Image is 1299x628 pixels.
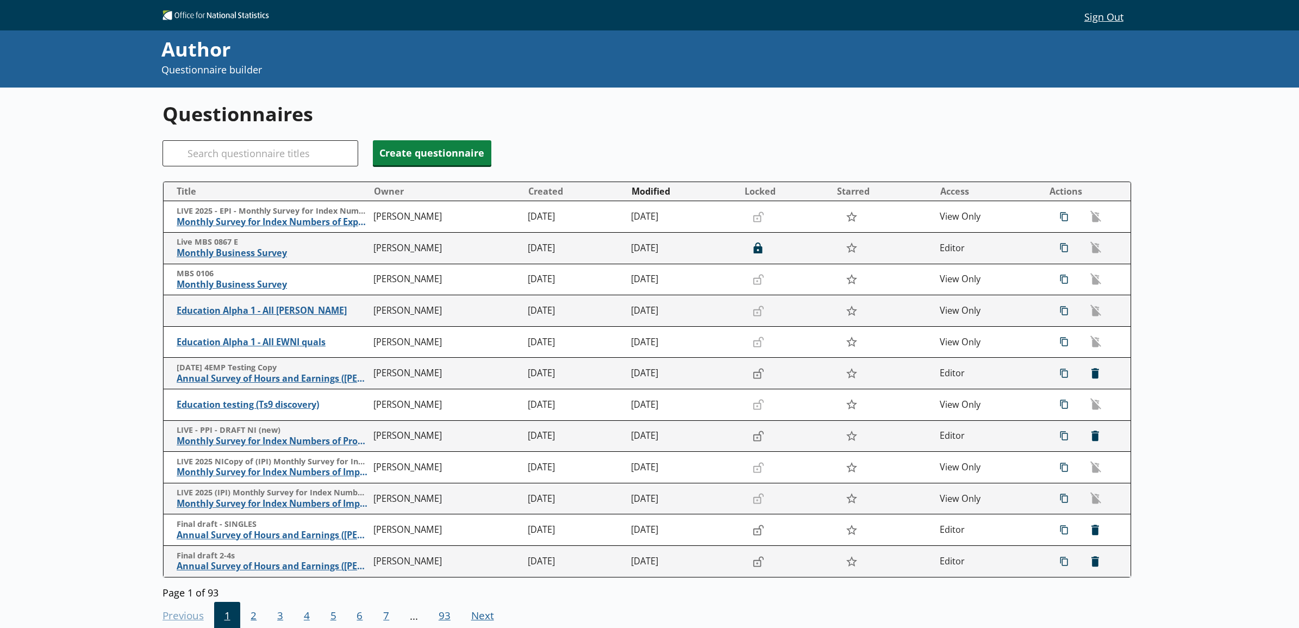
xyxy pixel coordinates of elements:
[936,183,1038,200] button: Access
[935,420,1038,452] td: Editor
[524,183,626,200] button: Created
[627,183,739,200] button: Modified
[177,363,369,373] span: [DATE] 4EMP Testing Copy
[177,519,369,530] span: Final draft - SINGLES
[369,420,523,452] td: [PERSON_NAME]
[523,295,626,327] td: [DATE]
[161,36,878,63] div: Author
[523,326,626,358] td: [DATE]
[369,326,523,358] td: [PERSON_NAME]
[935,326,1038,358] td: View Only
[935,358,1038,389] td: Editor
[523,483,626,514] td: [DATE]
[627,546,740,577] td: [DATE]
[369,452,523,483] td: [PERSON_NAME]
[840,426,863,446] button: Star
[177,337,369,348] span: Education Alpha 1 - All EWNI quals
[935,514,1038,546] td: Editor
[833,183,934,200] button: Starred
[177,305,369,316] span: Education Alpha 1 - All [PERSON_NAME]
[369,546,523,577] td: [PERSON_NAME]
[369,201,523,233] td: [PERSON_NAME]
[747,364,769,383] button: Lock
[523,264,626,295] td: [DATE]
[935,452,1038,483] td: View Only
[177,530,369,541] span: Annual Survey of Hours and Earnings ([PERSON_NAME])
[747,427,769,445] button: Lock
[840,551,863,571] button: Star
[840,520,863,540] button: Star
[177,425,369,436] span: LIVE - PPI - DRAFT NI (new)
[840,363,863,384] button: Star
[627,420,740,452] td: [DATE]
[369,358,523,389] td: [PERSON_NAME]
[840,300,863,321] button: Star
[177,206,369,216] span: LIVE 2025 - EPI - Monthly Survey for Index Numbers of Export Prices - Price Quotation Retur
[177,269,369,279] span: MBS 0106
[177,436,369,447] span: Monthly Survey for Index Numbers of Producer Prices - Price Quotation Return
[523,358,626,389] td: [DATE]
[177,237,369,247] span: Live MBS 0867 E
[161,63,878,77] p: Questionnaire builder
[627,514,740,546] td: [DATE]
[177,279,369,290] span: Monthly Business Survey
[627,326,740,358] td: [DATE]
[177,467,369,478] span: Monthly Survey for Index Numbers of Import Prices - Price Quotation Return
[627,389,740,421] td: [DATE]
[627,295,740,327] td: [DATE]
[935,546,1038,577] td: Editor
[840,394,863,415] button: Star
[1076,7,1132,26] button: Sign Out
[523,452,626,483] td: [DATE]
[373,140,491,165] button: Create questionnaire
[177,561,369,572] span: Annual Survey of Hours and Earnings ([PERSON_NAME])
[840,457,863,477] button: Star
[523,233,626,264] td: [DATE]
[935,389,1038,421] td: View Only
[370,183,523,200] button: Owner
[369,233,523,264] td: [PERSON_NAME]
[177,551,369,561] span: Final draft 2-4s
[935,295,1038,327] td: View Only
[369,295,523,327] td: [PERSON_NAME]
[177,399,369,411] span: Education testing (Ts9 discovery)
[369,514,523,546] td: [PERSON_NAME]
[163,101,1132,127] h1: Questionnaires
[627,358,740,389] td: [DATE]
[177,498,369,509] span: Monthly Survey for Index Numbers of Import Prices - Price Quotation Return
[177,488,369,498] span: LIVE 2025 (IPI) Monthly Survey for Index Numbers of Import Prices - Price Quotation Return
[627,452,740,483] td: [DATE]
[163,583,1132,599] div: Page 1 of 93
[747,552,769,571] button: Lock
[840,332,863,352] button: Star
[840,269,863,290] button: Star
[935,483,1038,514] td: View Only
[740,183,832,200] button: Locked
[369,389,523,421] td: [PERSON_NAME]
[627,201,740,233] td: [DATE]
[935,201,1038,233] td: View Only
[177,216,369,228] span: Monthly Survey for Index Numbers of Export Prices - Price Quotation Return
[840,488,863,509] button: Star
[168,183,369,200] button: Title
[177,457,369,467] span: LIVE 2025 NICopy of (IPI) Monthly Survey for Index Numbers of Import Prices - Price Quotation Return
[523,201,626,233] td: [DATE]
[369,483,523,514] td: [PERSON_NAME]
[523,514,626,546] td: [DATE]
[163,140,358,166] input: Search questionnaire titles
[840,207,863,227] button: Star
[747,521,769,539] button: Lock
[627,233,740,264] td: [DATE]
[935,233,1038,264] td: Editor
[523,389,626,421] td: [DATE]
[177,247,369,259] span: Monthly Business Survey
[627,264,740,295] td: [DATE]
[523,546,626,577] td: [DATE]
[935,264,1038,295] td: View Only
[840,238,863,258] button: Star
[523,420,626,452] td: [DATE]
[1038,182,1131,201] th: Actions
[747,239,769,257] button: Lock
[177,373,369,384] span: Annual Survey of Hours and Earnings ([PERSON_NAME])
